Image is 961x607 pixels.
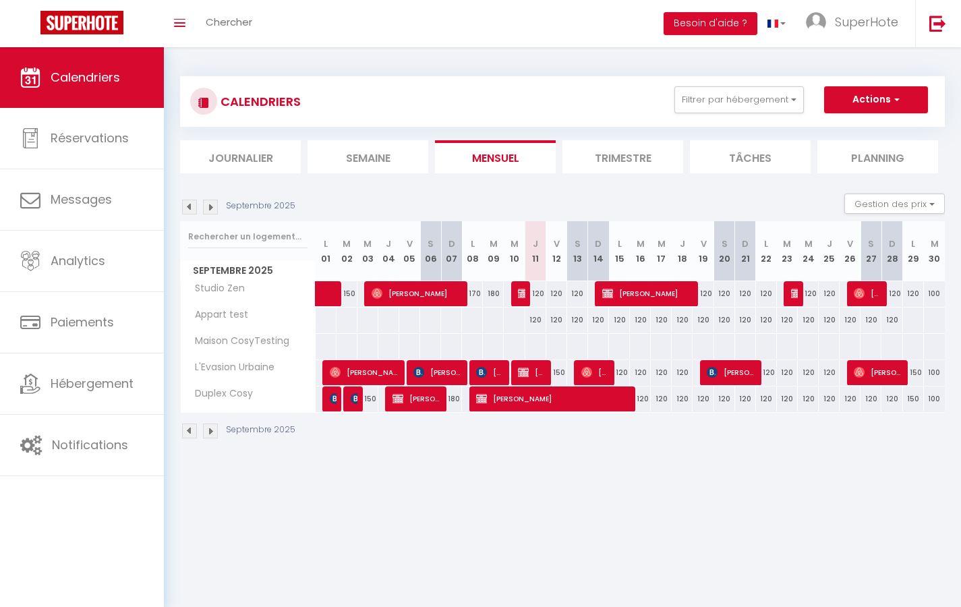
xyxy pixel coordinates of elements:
div: 120 [735,281,756,306]
div: 120 [798,360,819,385]
th: 27 [861,221,881,281]
span: Patureau Léa [330,386,337,411]
div: 120 [840,308,861,333]
th: 18 [672,221,693,281]
input: Rechercher un logement... [188,225,308,249]
span: SuperHote [835,13,898,30]
div: 120 [777,386,798,411]
abbr: L [764,237,768,250]
th: 19 [693,221,714,281]
span: Appart test [183,308,252,322]
div: 120 [609,308,630,333]
th: 05 [399,221,420,281]
abbr: S [722,237,728,250]
abbr: M [511,237,519,250]
span: Hébergement [51,375,134,392]
th: 25 [819,221,840,281]
div: 150 [546,360,567,385]
button: Gestion des prix [844,194,945,214]
div: 120 [881,386,902,411]
th: 14 [588,221,609,281]
div: 120 [903,281,924,306]
div: 120 [693,386,714,411]
th: 26 [840,221,861,281]
div: 120 [777,308,798,333]
span: Duplex Cosy [183,386,256,401]
button: Actions [824,86,928,113]
abbr: M [783,237,791,250]
th: 17 [651,221,672,281]
div: 120 [672,360,693,385]
div: 120 [819,386,840,411]
abbr: J [680,237,685,250]
div: 120 [756,281,777,306]
abbr: M [658,237,666,250]
div: 120 [525,281,546,306]
span: Messages [51,191,112,208]
abbr: M [490,237,498,250]
div: 120 [525,308,546,333]
span: [PERSON_NAME] [351,386,357,411]
span: L'Evasion Urbaine [183,360,278,375]
th: 04 [378,221,399,281]
div: 100 [924,281,945,306]
span: Maison CosyTesting [183,334,293,349]
span: [PERSON_NAME] [791,281,798,306]
abbr: L [471,237,475,250]
button: Filtrer par hébergement [674,86,804,113]
abbr: V [407,237,413,250]
li: Mensuel [435,140,556,173]
li: Semaine [308,140,428,173]
li: Tâches [690,140,811,173]
div: 150 [357,386,378,411]
abbr: S [575,237,581,250]
div: 120 [756,386,777,411]
th: 12 [546,221,567,281]
div: 120 [798,386,819,411]
h3: CALENDRIERS [217,86,301,117]
th: 20 [714,221,735,281]
div: 120 [881,308,902,333]
th: 08 [462,221,483,281]
span: Notifications [52,436,128,453]
abbr: L [911,237,915,250]
div: 120 [819,281,840,306]
abbr: M [805,237,813,250]
abbr: V [554,237,560,250]
div: 120 [630,308,651,333]
div: 120 [840,386,861,411]
span: [PERSON_NAME] [854,359,902,385]
span: [PERSON_NAME] [581,359,609,385]
div: 120 [714,308,735,333]
p: Septembre 2025 [226,200,295,212]
th: 06 [420,221,441,281]
abbr: V [701,237,707,250]
div: 120 [756,308,777,333]
span: Réservations [51,129,129,146]
span: [PERSON_NAME] [476,359,504,385]
div: 120 [735,308,756,333]
th: 29 [903,221,924,281]
div: 120 [861,308,881,333]
div: 120 [546,281,567,306]
span: [PERSON_NAME] [392,386,441,411]
li: Planning [817,140,938,173]
th: 24 [798,221,819,281]
abbr: D [595,237,602,250]
div: 120 [819,308,840,333]
div: 120 [735,386,756,411]
th: 01 [316,221,337,281]
li: Journalier [180,140,301,173]
abbr: M [637,237,645,250]
span: [PERSON_NAME] [602,281,693,306]
img: logout [929,15,946,32]
abbr: J [827,237,832,250]
th: 11 [525,221,546,281]
abbr: M [363,237,372,250]
div: 150 [903,360,924,385]
abbr: D [889,237,896,250]
span: Calendriers [51,69,120,86]
th: 03 [357,221,378,281]
button: Ouvrir le widget de chat LiveChat [11,5,51,46]
th: 10 [504,221,525,281]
